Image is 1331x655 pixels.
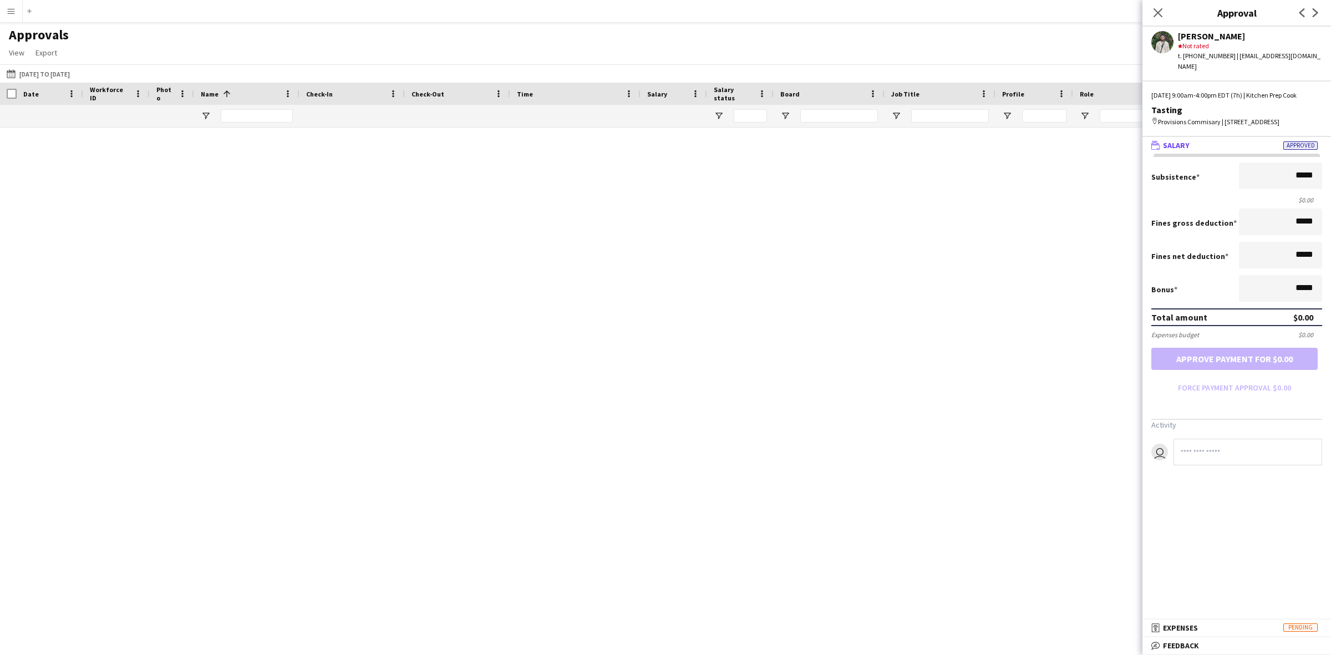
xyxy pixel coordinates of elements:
[1178,51,1322,71] div: t. [PHONE_NUMBER] | [EMAIL_ADDRESS][DOMAIN_NAME]
[31,45,62,60] a: Export
[1151,420,1322,430] h3: Activity
[780,90,800,98] span: Board
[1151,218,1237,228] label: Fines gross deduction
[1080,90,1094,98] span: Role
[1151,312,1207,323] div: Total amount
[412,90,444,98] span: Check-Out
[1142,6,1331,20] h3: Approval
[306,90,333,98] span: Check-In
[1293,312,1313,323] div: $0.00
[1178,31,1322,41] div: [PERSON_NAME]
[1151,285,1177,295] label: Bonus
[1142,137,1331,154] mat-expansion-panel-header: SalaryApproved
[1022,109,1066,123] input: Profile Filter Input
[1142,154,1331,483] div: SalaryApproved
[4,67,72,80] button: [DATE] to [DATE]
[1283,623,1318,632] span: Pending
[911,109,989,123] input: Job Title Filter Input
[891,90,919,98] span: Job Title
[1163,140,1190,150] span: Salary
[1142,620,1331,636] mat-expansion-panel-header: ExpensesPending
[714,85,754,102] span: Salary status
[1163,623,1198,633] span: Expenses
[1100,109,1177,123] input: Role Filter Input
[1163,641,1199,651] span: Feedback
[1151,90,1322,100] div: [DATE] 9:00am-4:00pm EDT (7h) | Kitchen Prep Cook
[1151,105,1322,115] div: Tasting
[1151,172,1200,182] label: Subsistence
[1151,196,1322,204] div: $0.00
[1298,331,1322,339] div: $0.00
[891,111,901,121] button: Open Filter Menu
[156,85,174,102] span: Photo
[1151,251,1228,261] label: Fines net deduction
[9,48,24,58] span: View
[1002,111,1012,121] button: Open Filter Menu
[1151,117,1322,127] div: Provisions Commisary | [STREET_ADDRESS]
[780,111,790,121] button: Open Filter Menu
[1178,41,1322,51] div: Not rated
[1283,141,1318,150] span: Approved
[647,90,667,98] span: Salary
[714,111,724,121] button: Open Filter Menu
[35,48,57,58] span: Export
[4,45,29,60] a: View
[734,109,767,123] input: Salary status Filter Input
[517,90,533,98] span: Time
[221,109,293,123] input: Name Filter Input
[90,85,130,102] span: Workforce ID
[1151,331,1199,339] div: Expenses budget
[1002,90,1024,98] span: Profile
[201,90,219,98] span: Name
[800,109,878,123] input: Board Filter Input
[23,90,39,98] span: Date
[201,111,211,121] button: Open Filter Menu
[1142,637,1331,654] mat-expansion-panel-header: Feedback
[1080,111,1090,121] button: Open Filter Menu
